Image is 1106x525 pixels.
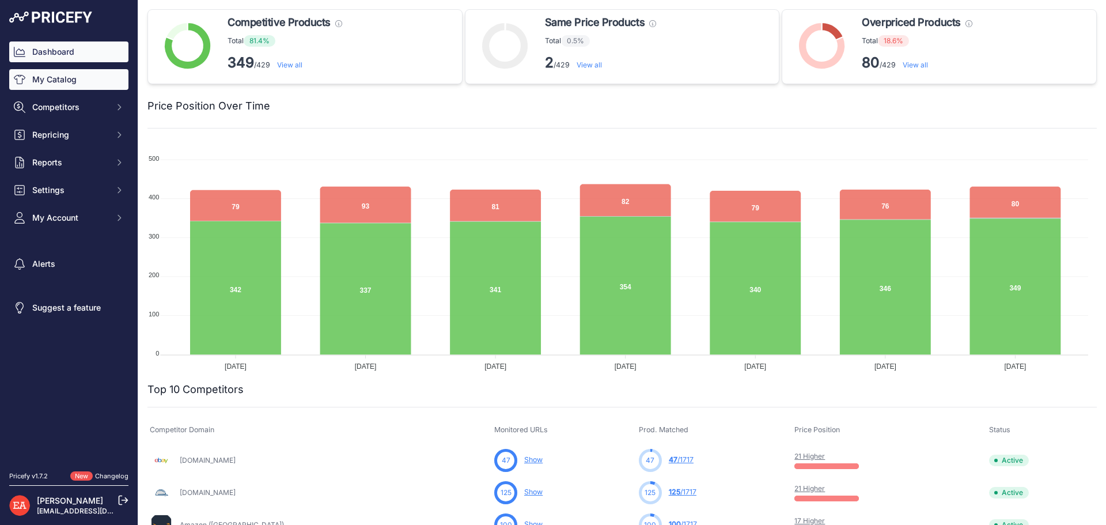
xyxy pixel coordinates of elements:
[244,35,275,47] span: 81.4%
[149,311,159,318] tspan: 100
[277,61,302,69] a: View all
[989,425,1010,434] span: Status
[545,54,554,71] strong: 2
[32,157,108,168] span: Reports
[862,54,972,72] p: /429
[70,471,93,481] span: New
[989,487,1029,498] span: Active
[484,362,506,371] tspan: [DATE]
[669,455,694,464] a: 47/1717
[9,180,128,201] button: Settings
[147,98,270,114] h2: Price Position Over Time
[32,212,108,224] span: My Account
[147,382,244,398] h2: Top 10 Competitors
[645,488,656,498] span: 125
[501,488,512,498] span: 125
[149,194,159,201] tspan: 400
[32,184,108,196] span: Settings
[149,155,159,162] tspan: 500
[37,507,157,515] a: [EMAIL_ADDRESS][DOMAIN_NAME]
[149,271,159,278] tspan: 200
[180,488,236,497] a: [DOMAIN_NAME]
[9,41,128,458] nav: Sidebar
[502,455,510,466] span: 47
[180,456,236,464] a: [DOMAIN_NAME]
[228,35,342,47] p: Total
[646,455,654,466] span: 47
[1005,362,1027,371] tspan: [DATE]
[545,54,656,72] p: /429
[150,425,214,434] span: Competitor Domain
[37,496,103,505] a: [PERSON_NAME]
[156,350,159,357] tspan: 0
[9,69,128,90] a: My Catalog
[9,12,92,23] img: Pricefy Logo
[862,35,972,47] p: Total
[878,35,909,47] span: 18.6%
[149,233,159,240] tspan: 300
[32,129,108,141] span: Repricing
[669,488,696,496] a: 125/1717
[561,35,590,47] span: 0.5%
[32,101,108,113] span: Competitors
[862,14,960,31] span: Overpriced Products
[95,472,128,480] a: Changelog
[228,54,254,71] strong: 349
[9,471,48,481] div: Pricefy v1.7.2
[577,61,602,69] a: View all
[9,297,128,318] a: Suggest a feature
[524,455,543,464] a: Show
[794,516,825,525] a: 17 Higher
[794,484,825,493] a: 21 Higher
[494,425,548,434] span: Monitored URLs
[9,41,128,62] a: Dashboard
[794,452,825,460] a: 21 Higher
[639,425,688,434] span: Prod. Matched
[862,54,880,71] strong: 80
[669,488,680,496] span: 125
[545,14,645,31] span: Same Price Products
[744,362,766,371] tspan: [DATE]
[669,455,677,464] span: 47
[794,425,840,434] span: Price Position
[228,14,331,31] span: Competitive Products
[524,488,543,496] a: Show
[9,254,128,274] a: Alerts
[9,152,128,173] button: Reports
[9,124,128,145] button: Repricing
[903,61,928,69] a: View all
[9,97,128,118] button: Competitors
[228,54,342,72] p: /429
[615,362,637,371] tspan: [DATE]
[545,35,656,47] p: Total
[225,362,247,371] tspan: [DATE]
[9,207,128,228] button: My Account
[355,362,377,371] tspan: [DATE]
[874,362,896,371] tspan: [DATE]
[989,455,1029,466] span: Active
